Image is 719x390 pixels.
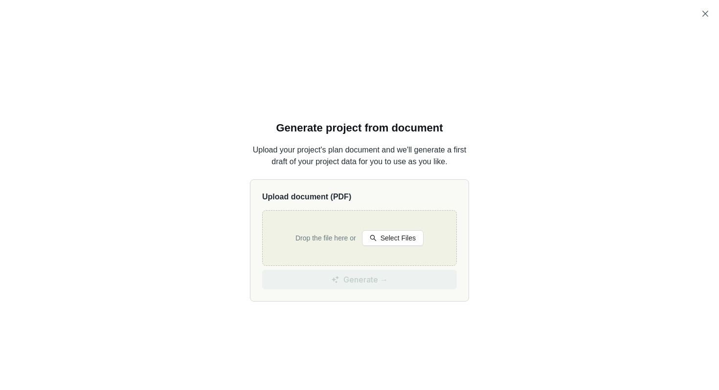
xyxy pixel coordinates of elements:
[262,192,457,202] p: Upload document (PDF)
[697,10,713,18] span: Close
[276,120,443,137] h2: Generate project from document
[370,235,377,241] span: search
[250,144,469,168] p: Upload your project's plan document and we'll generate a first draft of your project data for you...
[295,234,358,242] span: Drop the file here or
[381,233,416,243] span: Select Files
[701,10,709,18] span: close
[362,230,424,246] button: Select Files
[697,6,713,22] button: Close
